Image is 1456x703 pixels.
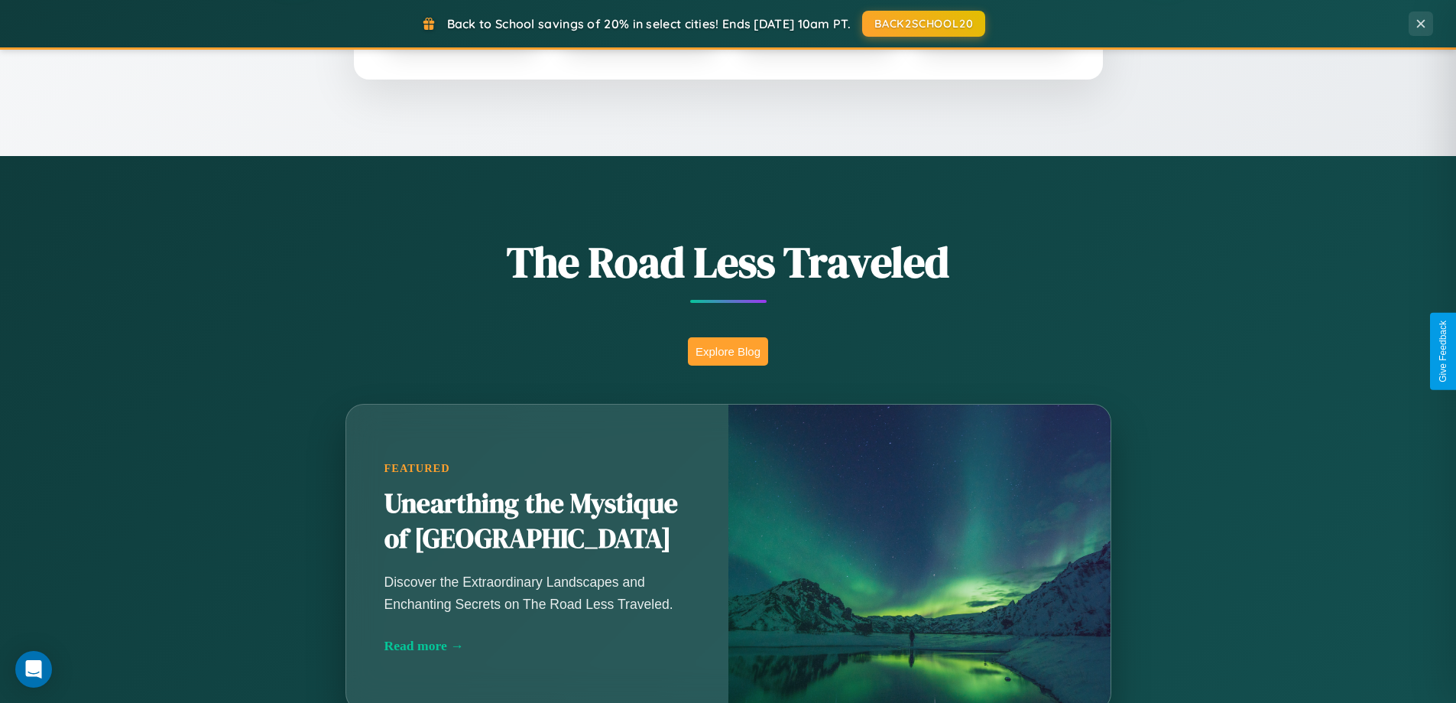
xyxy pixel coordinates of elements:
[384,487,690,557] h2: Unearthing the Mystique of [GEOGRAPHIC_DATA]
[384,462,690,475] div: Featured
[384,638,690,654] div: Read more →
[862,11,985,37] button: BACK2SCHOOL20
[15,651,52,688] div: Open Intercom Messenger
[1438,321,1448,382] div: Give Feedback
[384,571,690,614] p: Discover the Extraordinary Landscapes and Enchanting Secrets on The Road Less Traveled.
[688,337,768,366] button: Explore Blog
[270,233,1187,291] h1: The Road Less Traveled
[447,16,851,31] span: Back to School savings of 20% in select cities! Ends [DATE] 10am PT.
